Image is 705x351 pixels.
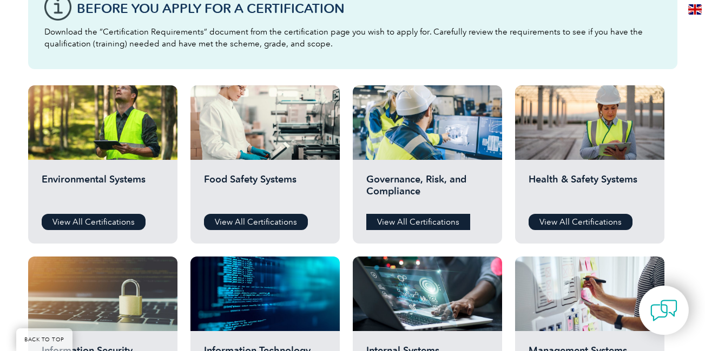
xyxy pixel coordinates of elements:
[688,4,702,15] img: en
[529,214,632,230] a: View All Certifications
[204,214,308,230] a: View All Certifications
[16,328,73,351] a: BACK TO TOP
[529,173,651,206] h2: Health & Safety Systems
[77,2,661,15] h3: Before You Apply For a Certification
[366,173,489,206] h2: Governance, Risk, and Compliance
[366,214,470,230] a: View All Certifications
[42,173,164,206] h2: Environmental Systems
[44,26,661,50] p: Download the “Certification Requirements” document from the certification page you wish to apply ...
[204,173,326,206] h2: Food Safety Systems
[650,297,677,324] img: contact-chat.png
[42,214,146,230] a: View All Certifications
